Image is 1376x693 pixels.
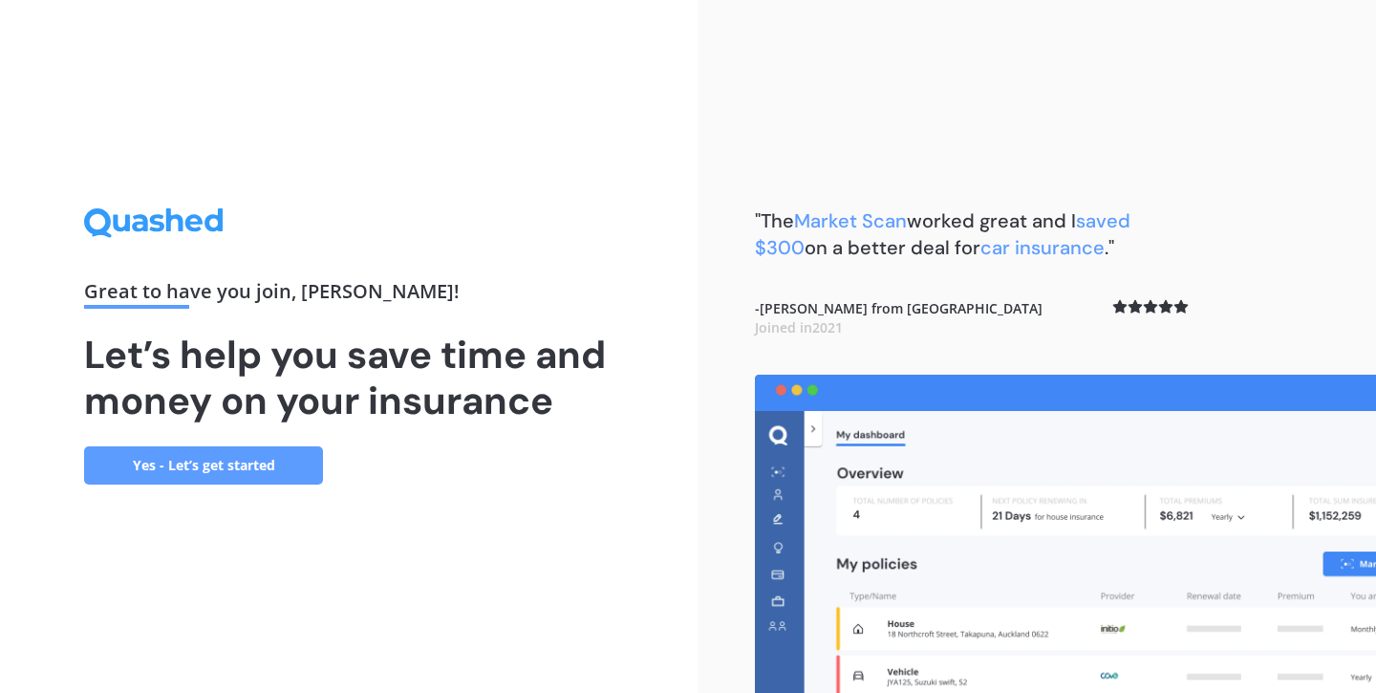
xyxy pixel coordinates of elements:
b: - [PERSON_NAME] from [GEOGRAPHIC_DATA] [755,299,1043,336]
b: "The worked great and I on a better deal for ." [755,208,1130,260]
h1: Let’s help you save time and money on your insurance [84,332,613,423]
span: car insurance [980,235,1105,260]
span: saved $300 [755,208,1130,260]
span: Market Scan [794,208,907,233]
span: Joined in 2021 [755,318,843,336]
img: dashboard.webp [755,375,1376,693]
a: Yes - Let’s get started [84,446,323,485]
div: Great to have you join , [PERSON_NAME] ! [84,282,613,309]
